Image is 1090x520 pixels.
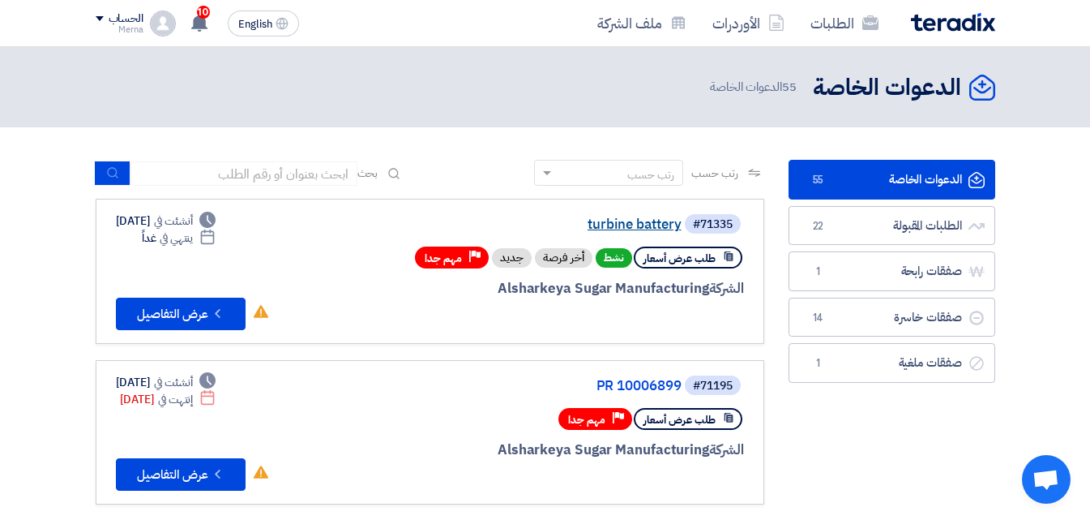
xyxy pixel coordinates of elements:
[643,412,716,428] span: طلب عرض أسعار
[709,278,744,299] span: الشركة
[160,230,193,247] span: ينتهي في
[354,440,744,461] div: Alsharkeya Sugar Manufacturing
[627,166,674,183] div: رتب حسب
[354,278,744,299] div: Alsharkeya Sugar Manufacturing
[797,4,891,42] a: الطلبات
[584,4,699,42] a: ملف الشركة
[699,4,797,42] a: الأوردرات
[154,213,193,230] span: أنشئت في
[158,391,193,408] span: إنتهت في
[154,374,193,391] span: أنشئت في
[789,251,995,291] a: صفقات رابحة1
[809,172,828,188] span: 55
[693,380,733,392] div: #71195
[789,298,995,337] a: صفقات خاسرة14
[813,72,961,104] h2: الدعوات الخاصة
[238,19,272,30] span: English
[789,343,995,383] a: صفقات ملغية1
[130,161,357,186] input: ابحث بعنوان أو رقم الطلب
[1022,455,1071,504] div: Open chat
[228,11,299,37] button: English
[120,391,216,408] div: [DATE]
[782,78,797,96] span: 55
[809,264,828,280] span: 1
[116,374,216,391] div: [DATE]
[596,248,632,268] span: نشط
[789,206,995,246] a: الطلبات المقبولة22
[197,6,210,19] span: 10
[911,13,995,32] img: Teradix logo
[425,251,462,266] span: مهم جدا
[357,379,682,393] a: PR 10006899
[116,298,246,330] button: عرض التفاصيل
[693,219,733,230] div: #71335
[809,310,828,326] span: 14
[809,218,828,234] span: 22
[109,12,143,26] div: الحساب
[357,217,682,232] a: turbine battery
[142,230,216,247] div: غداً
[150,11,176,37] img: profile_test.png
[535,248,592,268] div: أخر فرصة
[96,25,143,34] div: Merna
[643,251,716,266] span: طلب عرض أسعار
[809,355,828,372] span: 1
[710,78,799,97] span: الدعوات الخاصة
[789,160,995,200] a: الدعوات الخاصة55
[116,458,246,491] button: عرض التفاصيل
[116,213,216,230] div: [DATE]
[568,412,605,428] span: مهم جدا
[492,248,532,268] div: جديد
[357,165,378,182] span: بحث
[691,165,737,182] span: رتب حسب
[709,440,744,460] span: الشركة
